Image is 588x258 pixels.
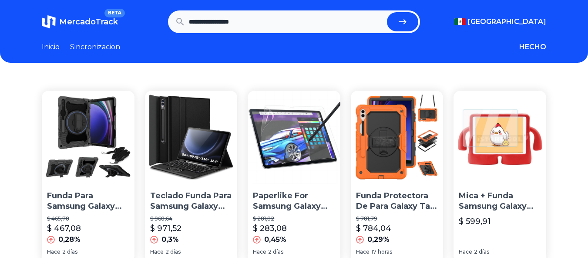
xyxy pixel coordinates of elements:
[356,215,438,222] p: $ 781,79
[268,248,283,255] span: 2 días
[104,9,125,17] span: BETA
[459,248,472,255] span: Hace
[47,190,129,212] p: Funda Para Samsung Galaxy Tab S9 / Fe / S10 Plus 12.4 Tablet
[459,215,491,227] p: $ 599,91
[454,91,546,183] img: Mica + Funda Samsung Galaxy Tab S10+ 9+ S9 Fe+ S8+ S7+ S7 Fe
[468,17,546,27] span: [GEOGRAPHIC_DATA]
[42,15,118,29] a: MercadoTrackBETA
[371,248,392,255] span: 17 horas
[150,222,181,234] p: $ 971,52
[474,248,489,255] span: 2 días
[264,234,286,245] p: 0,45%
[454,18,466,25] img: Mexico
[253,215,335,222] p: $ 281,82
[165,248,181,255] span: 2 días
[47,222,81,234] p: $ 467,08
[42,91,134,183] img: Funda Para Samsung Galaxy Tab S9 / Fe / S10 Plus 12.4 Tablet
[253,248,266,255] span: Hace
[248,91,340,183] img: Paperlike For Samsung Galaxy Tab S10+/s7+/s8+/s9 Fe+ 12.4
[150,190,232,212] p: Teclado Funda Para Samsung Galaxy Tab S9+/ S9 Fe+/ S10+ 12.4
[253,222,287,234] p: $ 283,08
[47,215,129,222] p: $ 465,78
[161,234,179,245] p: 0,3%
[58,234,81,245] p: 0,28%
[356,222,391,234] p: $ 784,04
[145,91,238,183] img: Teclado Funda Para Samsung Galaxy Tab S9+/ S9 Fe+/ S10+ 12.4
[253,190,335,212] p: Paperlike For Samsung Galaxy Tab S10+/s7+/s8+/s9 Fe+ 12.4
[150,248,164,255] span: Hace
[150,215,232,222] p: $ 968,64
[356,190,438,212] p: Funda Protectora De Para Galaxy Tab S10 S9 Fe Plus Sm-x820
[47,248,60,255] span: Hace
[459,190,541,212] p: Mica + Funda Samsung Galaxy Tab S10+ 9+ S9 Fe+ S8+ S7+ S7 Fe
[367,234,390,245] p: 0,29%
[62,248,77,255] span: 2 días
[59,17,118,27] span: MercadoTrack
[356,248,370,255] span: Hace
[42,42,60,52] a: Inicio
[454,17,546,27] button: [GEOGRAPHIC_DATA]
[351,91,444,183] img: Funda Protectora De Para Galaxy Tab S10 S9 Fe Plus Sm-x820
[42,15,56,29] img: MercadoTrack
[519,42,546,52] button: HECHO
[70,42,120,52] a: Sincronizacion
